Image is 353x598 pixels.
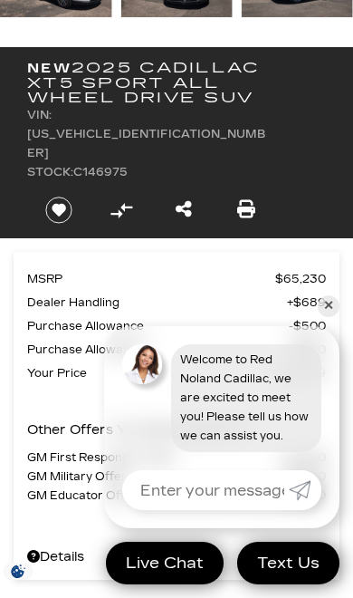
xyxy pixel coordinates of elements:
[27,364,326,383] a: Your Price $64,919
[287,294,326,313] span: $689
[27,294,326,313] a: Dealer Handling $689
[289,317,326,336] span: $500
[27,270,326,289] a: MSRP $65,230
[171,344,321,452] div: Welcome to Red Noland Cadillac, we are excited to meet you! Please tell us how we can assist you.
[27,487,293,506] span: GM Educator Offer
[27,128,265,159] span: [US_VEHICLE_IDENTIFICATION_NUMBER]
[27,317,289,336] span: Purchase Allowance
[27,61,269,106] h1: 2025 Cadillac XT5 Sport All Wheel Drive SUV
[27,109,52,121] span: VIN:
[27,468,285,487] span: GM Military Offer
[73,166,128,178] span: C146975
[289,470,321,510] a: Submit
[122,344,162,384] img: Agent profile photo
[237,200,255,219] a: Print this New 2025 Cadillac XT5 Sport All Wheel Drive SUV
[176,200,192,219] a: Share this New 2025 Cadillac XT5 Sport All Wheel Drive SUV
[122,470,289,510] input: Enter your message
[108,197,135,224] button: Compare Vehicle
[27,317,326,336] a: Purchase Allowance $500
[117,553,213,574] span: Live Chat
[27,468,326,487] a: GM Military Offer $1,000
[248,553,329,574] span: Text Us
[27,364,277,383] span: Your Price
[27,270,275,289] span: MSRP
[275,270,326,289] span: $65,230
[27,166,73,178] span: Stock:
[27,487,326,506] a: GM Educator Offer $500
[237,542,339,584] a: Text Us
[27,448,326,468] a: GM First Responder Offer $1,000
[27,341,289,360] span: Purchase Allowance
[27,448,285,468] span: GM First Responder Offer
[27,341,326,360] a: Purchase Allowance $500
[27,60,72,76] strong: New
[27,547,326,566] a: Details
[27,420,249,439] p: Other Offers You May Qualify For
[39,196,79,225] button: Save vehicle
[106,542,224,584] a: Live Chat
[27,294,287,313] span: Dealer Handling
